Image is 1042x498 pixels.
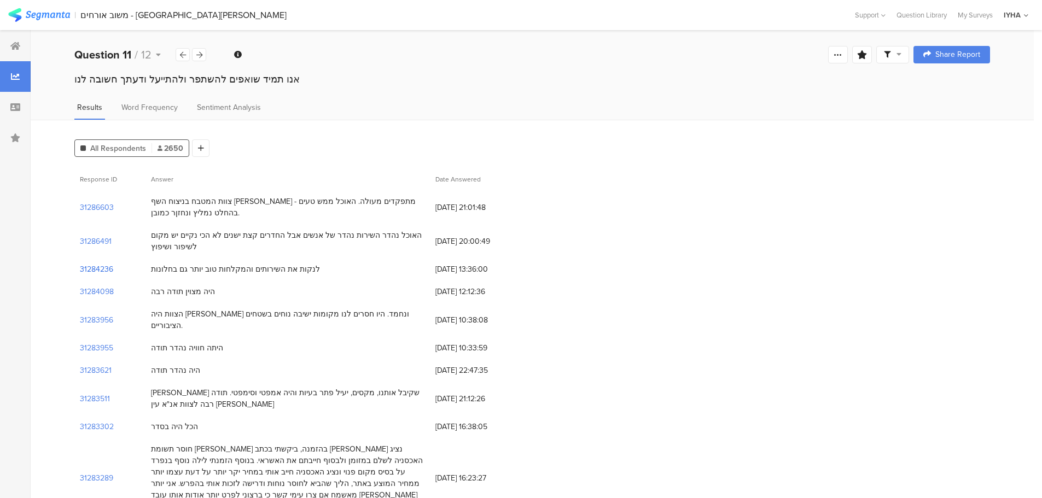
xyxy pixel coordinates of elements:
[1004,10,1021,20] div: IYHA
[80,10,287,20] div: משוב אורחים - [GEOGRAPHIC_DATA][PERSON_NAME]
[80,202,114,213] section: 31286603
[74,72,990,86] div: אנו תמיד שואפים להשתפר ולהתייעל ודעתך חשובה לנו
[151,174,173,184] span: Answer
[80,365,112,376] section: 31283621
[435,472,523,484] span: [DATE] 16:23:27
[435,314,523,326] span: [DATE] 10:38:08
[80,236,112,247] section: 31286491
[151,230,424,253] div: האוכל נהדר השירות נהדר של אנשים אבל החדרים קצת ישנים לא הכי נקיים יש מקום לשיפור ושיפוץ
[80,174,117,184] span: Response ID
[935,51,980,58] span: Share Report
[80,314,113,326] section: 31283956
[151,365,200,376] div: היה נהדר תודה
[435,202,523,213] span: [DATE] 21:01:48
[435,286,523,297] span: [DATE] 12:12:36
[151,196,424,219] div: צוות המטבח בניצוח השף [PERSON_NAME] מתפקדים מעולה. האוכל ממש טעים - בהחלט נמליץ ונחזןר כמובן.
[435,263,523,275] span: [DATE] 13:36:00
[855,7,886,24] div: Support
[74,9,76,21] div: |
[80,393,110,405] section: 31283511
[80,421,114,432] section: 31283302
[80,472,113,484] section: 31283289
[121,102,178,113] span: Word Frequency
[151,263,320,275] div: לנקות את השירותים והמקלחות טוב יותר גם בחלונות
[435,365,523,376] span: [DATE] 22:47:35
[158,143,183,154] span: 2650
[435,342,523,354] span: [DATE] 10:33:59
[891,10,952,20] a: Question Library
[74,46,131,63] b: Question 11
[151,387,424,410] div: [PERSON_NAME] שקיבל אותנו, מקסים, יעיל פתר בעיות והיה אמפטי וסימפטי. תודה רבה לצוות אנ"א עין [PER...
[135,46,138,63] span: /
[151,286,215,297] div: היה מצוין תודה רבה
[151,308,424,331] div: הצוות היה [PERSON_NAME] ונחמד. היו חסרים לנו מקומות ישיבה נוחים בשטחים הציבוריים.
[80,263,113,275] section: 31284236
[151,342,223,354] div: היתה חוויה נהדר תודה
[952,10,998,20] a: My Surveys
[80,342,113,354] section: 31283955
[435,174,481,184] span: Date Answered
[197,102,261,113] span: Sentiment Analysis
[77,102,102,113] span: Results
[435,393,523,405] span: [DATE] 21:12:26
[151,421,198,432] div: הכל היה בסדר
[435,421,523,432] span: [DATE] 16:38:05
[435,236,523,247] span: [DATE] 20:00:49
[8,8,70,22] img: segmanta logo
[80,286,114,297] section: 31284098
[90,143,146,154] span: All Respondents
[141,46,152,63] span: 12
